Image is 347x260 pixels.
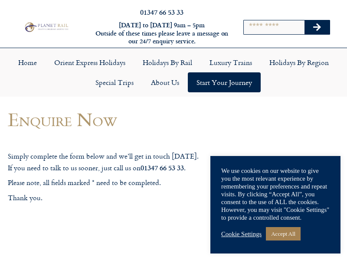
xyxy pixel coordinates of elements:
a: Luxury Trains [201,52,261,72]
a: About Us [142,72,188,92]
p: Thank you. [8,192,226,204]
p: Simply complete the form below and we’ll get in touch [DATE]. If you need to talk to us sooner, j... [8,151,226,173]
a: Accept All [266,227,301,240]
a: Holidays by Region [261,52,337,72]
a: Cookie Settings [221,230,262,238]
div: We use cookies on our website to give you the most relevant experience by remembering your prefer... [221,167,330,221]
img: Planet Rail Train Holidays Logo [23,21,69,32]
a: Holidays by Rail [134,52,201,72]
a: Special Trips [87,72,142,92]
a: Orient Express Holidays [46,52,134,72]
a: Start your Journey [188,72,261,92]
h1: Enquire Now [8,109,226,130]
nav: Menu [4,52,343,92]
strong: 01347 66 53 33 [141,162,184,172]
p: Please note, all fields marked * need to be completed. [8,177,226,188]
h6: [DATE] to [DATE] 9am – 5pm Outside of these times please leave a message on our 24/7 enquiry serv... [95,21,229,45]
a: 01347 66 53 33 [140,7,183,17]
a: Home [10,52,46,72]
button: Search [304,20,330,34]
